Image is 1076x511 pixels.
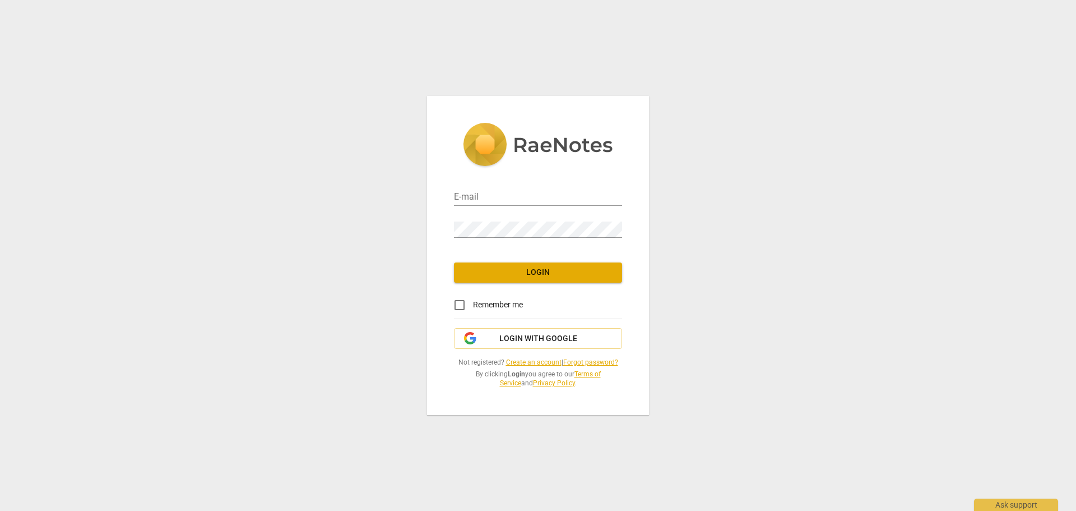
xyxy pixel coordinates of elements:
[454,358,622,367] span: Not registered? |
[508,370,525,378] b: Login
[563,358,618,366] a: Forgot password?
[454,263,622,283] button: Login
[506,358,562,366] a: Create an account
[500,370,601,388] a: Terms of Service
[533,379,575,387] a: Privacy Policy
[454,370,622,388] span: By clicking you agree to our and .
[499,333,577,344] span: Login with Google
[463,267,613,278] span: Login
[463,123,613,169] img: 5ac2273c67554f335776073100b6d88f.svg
[974,499,1058,511] div: Ask support
[473,299,523,311] span: Remember me
[454,328,622,349] button: Login with Google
